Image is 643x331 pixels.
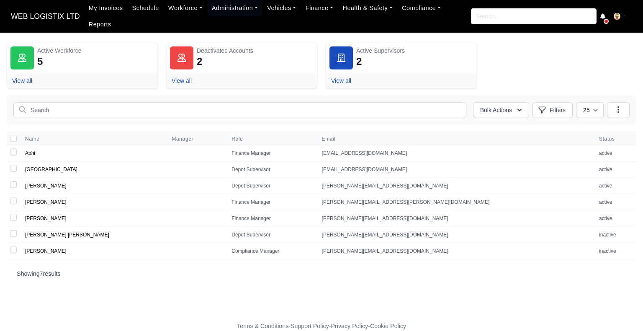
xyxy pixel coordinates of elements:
td: active [594,162,636,178]
input: Search [13,102,466,118]
td: Finance Manager [226,194,316,210]
a: Abhi [25,150,35,156]
td: [PERSON_NAME][EMAIL_ADDRESS][PERSON_NAME][DOMAIN_NAME] [317,194,594,210]
td: active [594,210,636,227]
p: Showing results [17,269,626,278]
input: Search... [471,8,597,24]
td: [PERSON_NAME][EMAIL_ADDRESS][DOMAIN_NAME] [317,227,594,243]
a: Support Policy [291,323,329,329]
td: [EMAIL_ADDRESS][DOMAIN_NAME] [317,145,594,162]
td: [PERSON_NAME][EMAIL_ADDRESS][DOMAIN_NAME] [317,178,594,194]
td: [PERSON_NAME][EMAIL_ADDRESS][DOMAIN_NAME] [317,243,594,259]
div: Active Workforce [37,46,154,55]
button: Manager [172,136,200,142]
td: inactive [594,227,636,243]
a: Reports [84,16,116,33]
td: Finance Manager [226,145,316,162]
td: [PERSON_NAME][EMAIL_ADDRESS][DOMAIN_NAME] [317,210,594,227]
div: Deactivated Accounts [197,46,314,55]
span: 7 [40,270,43,277]
button: Bulk Actions [473,102,529,118]
a: View all [331,77,351,84]
span: Manager [172,136,193,142]
span: Status [599,136,631,142]
td: active [594,194,636,210]
td: Compliance Manager [226,243,316,259]
div: 5 [37,55,43,68]
a: Terms & Conditions [237,323,288,329]
a: [PERSON_NAME] [25,199,67,205]
div: 2 [197,55,202,68]
button: Filters [532,102,573,118]
button: Name [25,136,46,142]
a: Cookie Policy [370,323,406,329]
span: Role [231,136,243,142]
td: Depot Supervisor [226,178,316,194]
div: Active Supervisors [356,46,473,55]
td: Finance Manager [226,210,316,227]
td: Depot Supervisor [226,227,316,243]
a: [GEOGRAPHIC_DATA] [25,167,77,172]
a: View all [12,77,32,84]
a: View all [172,77,192,84]
a: Privacy Policy [331,323,368,329]
td: [EMAIL_ADDRESS][DOMAIN_NAME] [317,162,594,178]
a: [PERSON_NAME] [25,216,67,221]
span: Email [322,136,589,142]
a: [PERSON_NAME] [25,183,67,189]
span: Name [25,136,39,142]
a: WEB LOGISTIX LTD [7,8,84,25]
td: active [594,145,636,162]
div: - - - [83,321,560,331]
td: inactive [594,243,636,259]
button: Role [231,136,249,142]
a: [PERSON_NAME] [PERSON_NAME] [25,232,109,238]
td: Depot Supervisor [226,162,316,178]
a: [PERSON_NAME] [25,248,67,254]
td: active [594,178,636,194]
div: 2 [356,55,362,68]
